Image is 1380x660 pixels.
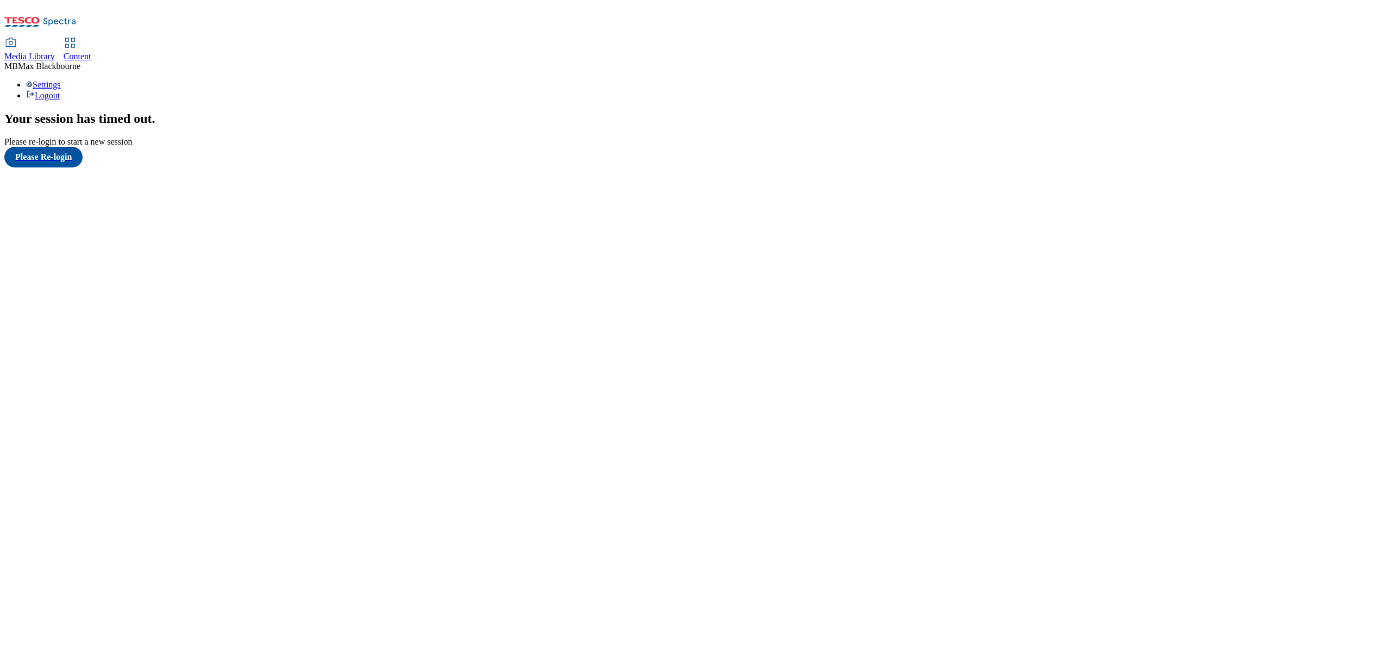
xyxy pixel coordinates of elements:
button: Please Re-login [4,147,83,167]
span: Media Library [4,52,55,61]
span: MB [4,61,18,71]
a: Please Re-login [4,147,1376,167]
h2: Your session has timed out [4,111,1376,126]
a: Settings [26,80,61,89]
span: . [152,111,155,126]
a: Media Library [4,39,55,61]
a: Logout [26,91,60,100]
a: Content [64,39,91,61]
span: Max Blackbourne [18,61,80,71]
span: Content [64,52,91,61]
div: Please re-login to start a new session [4,137,1376,147]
